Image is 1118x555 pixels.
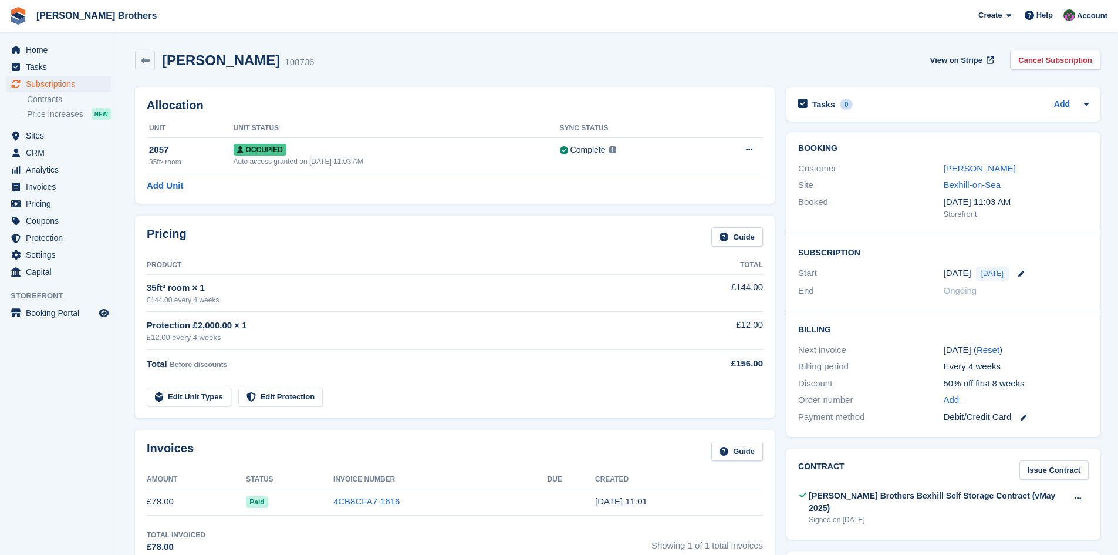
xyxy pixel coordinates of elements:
div: Storefront [944,208,1089,220]
div: Every 4 weeks [944,360,1089,374]
div: NEW [92,108,111,120]
td: £144.00 [668,274,763,311]
img: stora-icon-8386f47178a22dfd0bd8f6a31ec36ba5ce8667c1dd55bd0f319d3a0aa187defe.svg [9,7,27,25]
div: Auto access granted on [DATE] 11:03 AM [234,156,560,167]
div: Start [798,267,943,281]
span: Analytics [26,162,96,178]
a: Add [944,393,960,407]
div: Signed on [DATE] [809,514,1067,525]
div: £144.00 every 4 weeks [147,295,668,305]
time: 2025-09-18 10:01:48 UTC [595,496,647,506]
th: Product [147,256,668,275]
a: Cancel Subscription [1010,51,1100,70]
span: Before discounts [170,361,227,369]
div: £78.00 [147,540,205,554]
span: Storefront [11,290,117,302]
a: menu [6,213,111,229]
span: Pricing [26,196,96,212]
span: Occupied [234,144,286,156]
a: menu [6,59,111,75]
h2: Booking [798,144,1089,153]
div: 108736 [285,56,314,69]
span: Help [1036,9,1053,21]
a: menu [6,179,111,195]
span: Settings [26,247,96,263]
th: Amount [147,470,246,489]
a: View on Stripe [926,51,997,70]
a: menu [6,264,111,280]
div: End [798,284,943,298]
a: Reset [977,345,999,355]
time: 2025-09-18 00:00:00 UTC [944,267,971,280]
div: Next invoice [798,344,943,357]
div: 50% off first 8 weeks [944,377,1089,391]
span: Paid [246,496,268,508]
span: Capital [26,264,96,280]
th: Due [548,470,595,489]
a: Edit Unit Types [147,388,231,407]
a: Guide [711,442,763,461]
span: View on Stripe [930,55,982,66]
div: 2057 [149,143,234,157]
th: Status [246,470,333,489]
th: Sync Status [560,119,701,138]
h2: [PERSON_NAME] [162,52,280,68]
th: Unit [147,119,234,138]
td: £12.00 [668,312,763,350]
a: 4CB8CFA7-1616 [333,496,400,506]
div: [PERSON_NAME] Brothers Bexhill Self Storage Contract (vMay 2025) [809,490,1067,514]
a: menu [6,230,111,246]
div: Billing period [798,360,943,374]
img: icon-info-grey-7440780725fd019a000dd9b08b2336e03edf1995a4989e88bcd33f0948082b44.svg [609,146,616,153]
a: Preview store [97,306,111,320]
div: [DATE] 11:03 AM [944,196,1089,209]
th: Total [668,256,763,275]
img: Nick Wright [1063,9,1075,21]
a: Price increases NEW [27,107,111,120]
a: menu [6,127,111,144]
a: Bexhill-on-Sea [944,180,1001,190]
div: 0 [840,99,853,110]
a: menu [6,247,111,263]
div: Debit/Credit Card [944,411,1089,424]
div: Payment method [798,411,943,424]
h2: Pricing [147,227,187,247]
span: Coupons [26,213,96,229]
span: Create [978,9,1002,21]
a: [PERSON_NAME] Brothers [32,6,161,25]
th: Unit Status [234,119,560,138]
div: Discount [798,377,943,391]
a: Guide [711,227,763,247]
span: Invoices [26,179,96,195]
a: menu [6,196,111,212]
a: menu [6,42,111,58]
div: 35ft² room × 1 [147,281,668,295]
span: Tasks [26,59,96,75]
h2: Billing [798,323,1089,335]
h2: Tasks [812,99,835,110]
a: menu [6,76,111,92]
span: Protection [26,230,96,246]
div: Site [798,179,943,192]
div: Order number [798,393,943,407]
span: Home [26,42,96,58]
span: Account [1077,10,1107,22]
th: Created [595,470,763,489]
span: CRM [26,144,96,161]
a: Issue Contract [1019,460,1089,480]
span: Sites [26,127,96,144]
div: Total Invoiced [147,530,205,540]
div: Complete [570,144,606,156]
span: Subscriptions [26,76,96,92]
a: Add Unit [147,179,183,193]
a: menu [6,305,111,321]
span: [DATE] [976,267,1009,281]
h2: Subscription [798,246,1089,258]
span: Price increases [27,109,83,120]
div: Customer [798,162,943,176]
div: £156.00 [668,357,763,371]
div: Booked [798,196,943,220]
a: Add [1054,98,1070,112]
div: Protection £2,000.00 × 1 [147,319,668,332]
h2: Invoices [147,442,194,461]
